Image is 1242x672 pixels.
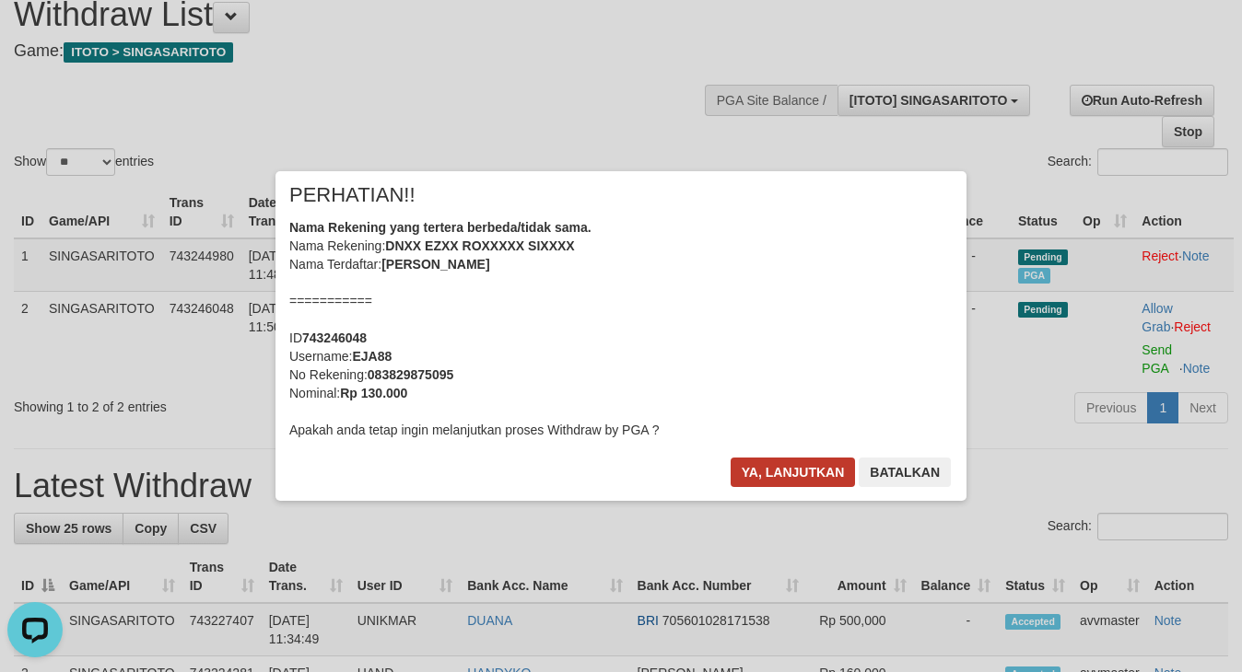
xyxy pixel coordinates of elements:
b: 743246048 [302,330,367,345]
div: Nama Rekening: Nama Terdaftar: =========== ID Username: No Rekening: Nominal: Apakah anda tetap i... [289,218,953,439]
button: Ya, lanjutkan [731,458,856,487]
b: EJA88 [352,349,392,364]
button: Batalkan [859,458,951,487]
span: PERHATIAN!! [289,186,416,204]
b: [PERSON_NAME] [381,257,489,272]
b: Nama Rekening yang tertera berbeda/tidak sama. [289,220,592,235]
b: DNXX EZXX ROXXXXX SIXXXX [385,238,574,253]
b: 083829875095 [368,367,453,382]
b: Rp 130.000 [340,386,407,400]
button: Open LiveChat chat widget [7,7,63,63]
